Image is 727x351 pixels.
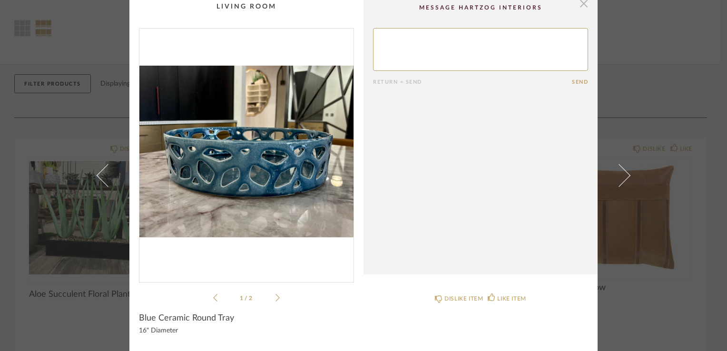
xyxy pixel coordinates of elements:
[245,295,249,301] span: /
[444,294,483,303] div: DISLIKE ITEM
[497,294,526,303] div: LIKE ITEM
[373,79,572,85] div: Return = Send
[139,29,354,274] div: 0
[249,295,254,301] span: 2
[139,313,234,323] span: Blue Ceramic Round Tray
[572,79,588,85] button: Send
[139,29,354,274] img: 397a10ef-89ad-4a82-8626-7b98663b75a3_1000x1000.jpg
[139,327,354,335] div: 16" Diameter
[240,295,245,301] span: 1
